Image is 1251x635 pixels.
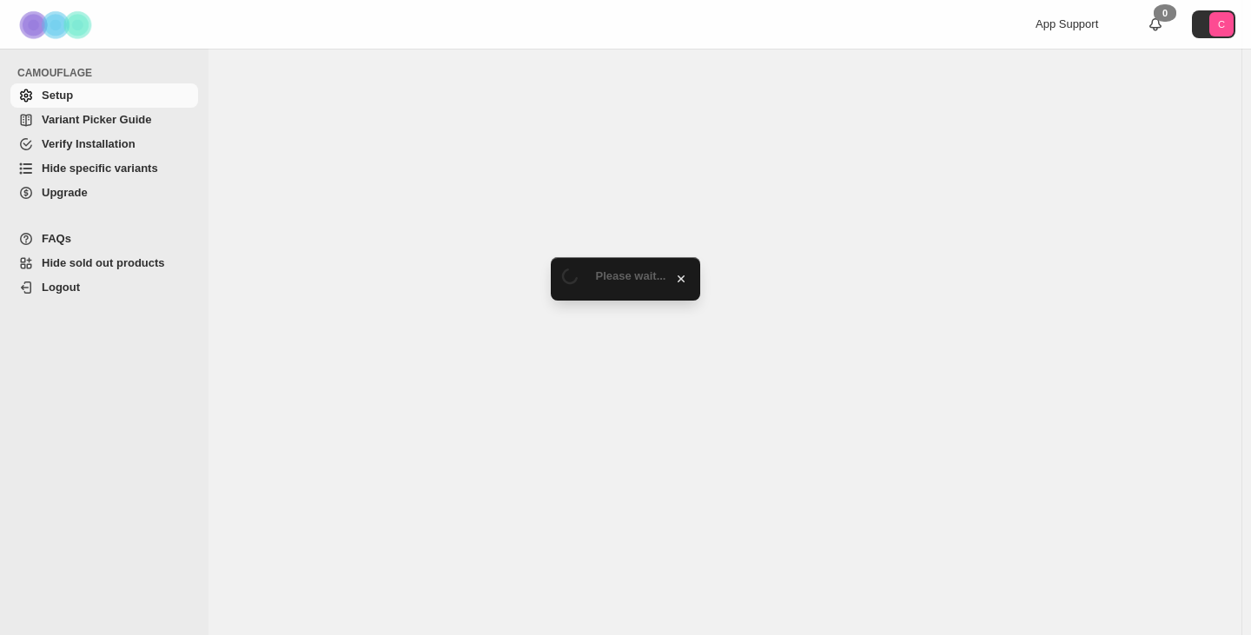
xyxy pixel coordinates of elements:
span: Hide sold out products [42,256,165,269]
a: Setup [10,83,198,108]
a: Logout [10,275,198,300]
text: C [1218,19,1225,30]
a: FAQs [10,227,198,251]
span: Logout [42,281,80,294]
span: App Support [1036,17,1098,30]
a: 0 [1147,16,1164,33]
a: Verify Installation [10,132,198,156]
span: Verify Installation [42,137,136,150]
div: 0 [1154,4,1176,22]
a: Hide specific variants [10,156,198,181]
a: Upgrade [10,181,198,205]
span: Avatar with initials C [1209,12,1234,36]
img: Camouflage [14,1,101,49]
a: Hide sold out products [10,251,198,275]
span: Setup [42,89,73,102]
span: Please wait... [596,269,666,282]
span: FAQs [42,232,71,245]
span: Variant Picker Guide [42,113,151,126]
a: Variant Picker Guide [10,108,198,132]
span: Hide specific variants [42,162,158,175]
span: Upgrade [42,186,88,199]
button: Avatar with initials C [1192,10,1235,38]
span: CAMOUFLAGE [17,66,200,80]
